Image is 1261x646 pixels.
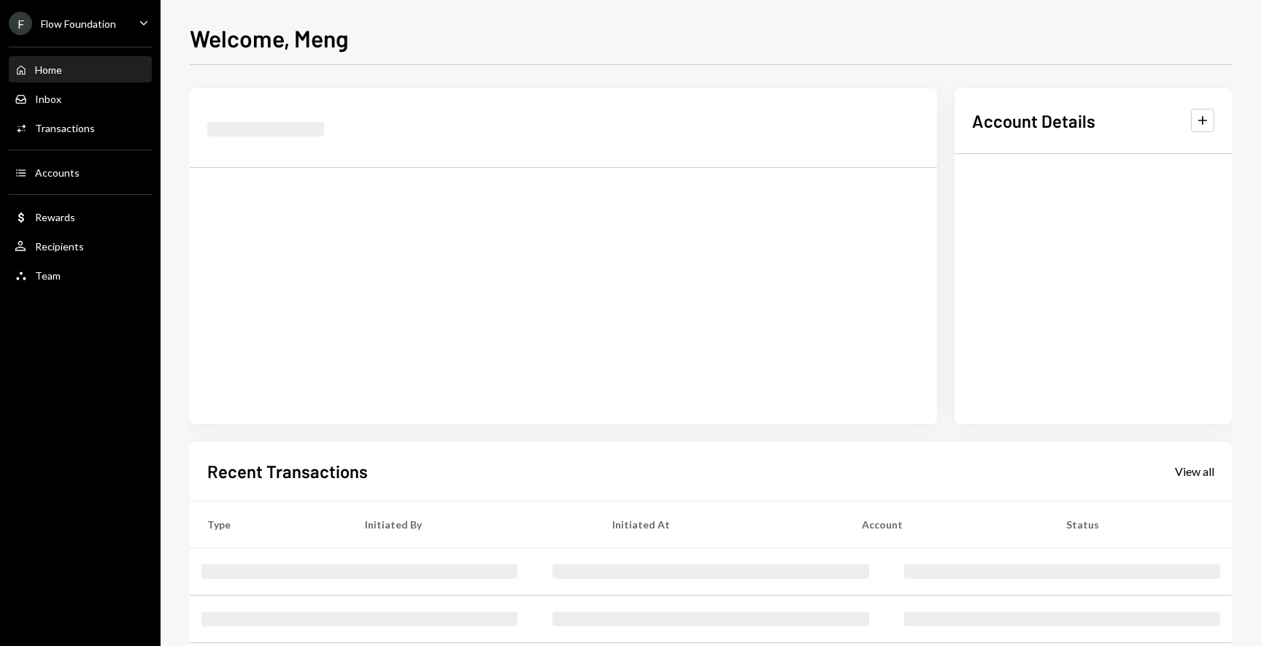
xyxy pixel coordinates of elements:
div: View all [1175,464,1214,479]
a: Transactions [9,115,152,141]
div: Accounts [35,166,80,179]
th: Initiated At [595,501,844,547]
th: Initiated By [347,501,595,547]
h2: Recent Transactions [207,459,368,483]
a: Accounts [9,159,152,185]
div: Inbox [35,93,61,105]
div: Recipients [35,240,84,253]
a: Home [9,56,152,82]
div: Team [35,269,61,282]
a: Rewards [9,204,152,230]
div: Transactions [35,122,95,134]
div: Rewards [35,211,75,223]
div: Flow Foundation [41,18,116,30]
a: Recipients [9,233,152,259]
a: View all [1175,463,1214,479]
a: Inbox [9,85,152,112]
th: Status [1049,501,1232,547]
div: F [9,12,32,35]
h1: Welcome, Meng [190,23,349,53]
th: Account [844,501,1049,547]
a: Team [9,262,152,288]
div: Home [35,64,62,76]
th: Type [190,501,347,547]
h2: Account Details [972,109,1095,133]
